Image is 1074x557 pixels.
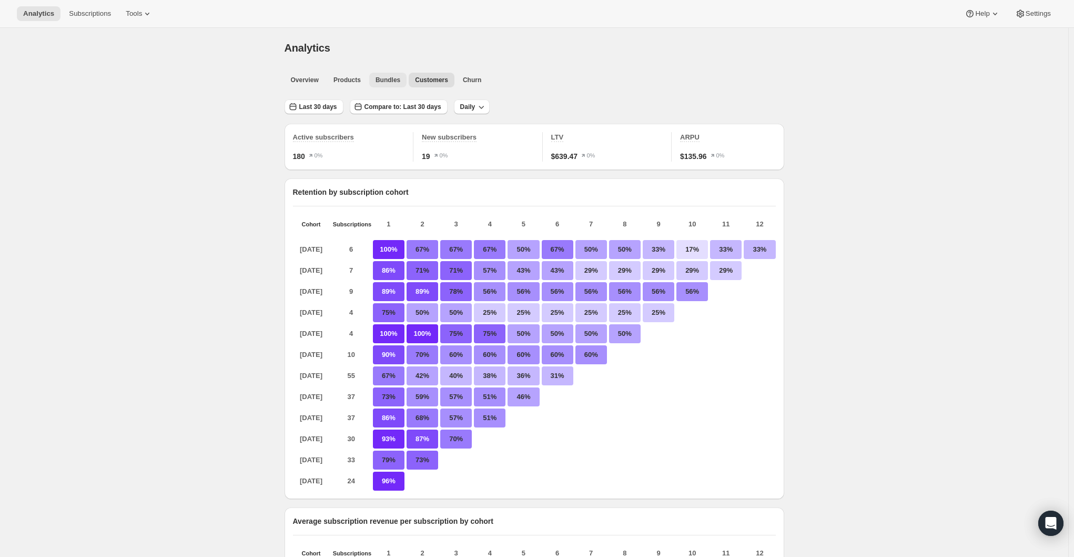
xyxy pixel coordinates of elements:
p: 60% [440,345,472,364]
p: 100% [407,324,438,343]
p: [DATE] [293,409,330,427]
p: 46% [508,387,539,406]
p: 60% [575,345,607,364]
p: 4 [333,324,370,343]
button: Daily [454,100,490,114]
span: Customers [415,76,448,84]
p: 29% [710,261,742,280]
p: 9 [643,219,674,230]
p: 25% [643,303,674,322]
p: 9 [333,282,370,301]
span: 19 [422,151,430,162]
button: Compare to: Last 30 days [350,100,448,114]
p: 29% [575,261,607,280]
p: 100% [373,324,404,343]
p: 79% [373,451,404,470]
p: 67% [407,240,438,259]
p: 1 [373,219,404,230]
p: 71% [407,261,438,280]
p: 75% [373,303,404,322]
p: 24 [333,472,370,491]
p: 67% [440,240,472,259]
p: 5 [508,219,539,230]
p: 29% [676,261,708,280]
p: 10 [333,345,370,364]
p: 50% [440,303,472,322]
span: Products [333,76,361,84]
p: 50% [609,324,641,343]
p: 93% [373,430,404,449]
button: Help [958,6,1006,21]
text: 0% [716,153,724,159]
p: 2 [407,219,438,230]
button: Last 30 days [285,100,343,114]
p: 8 [609,219,641,230]
span: LTV [551,133,564,141]
p: [DATE] [293,430,330,449]
p: 4 [333,303,370,322]
p: 29% [643,261,674,280]
p: 31% [542,366,573,385]
p: 25% [609,303,641,322]
p: 73% [373,387,404,406]
p: 56% [542,282,573,301]
p: 4 [474,219,505,230]
p: 50% [575,324,607,343]
p: 50% [575,240,607,259]
span: Bundles [376,76,400,84]
p: 3 [440,219,472,230]
button: Subscriptions [63,6,117,21]
span: $135.96 [680,151,707,162]
p: 25% [474,303,505,322]
p: 67% [373,366,404,385]
p: [DATE] [293,387,330,406]
button: Tools [119,6,159,21]
p: 43% [542,261,573,280]
p: Subscriptions [333,221,370,227]
text: 0% [439,153,448,159]
p: 56% [508,282,539,301]
p: [DATE] [293,240,330,259]
span: Churn [463,76,481,84]
p: [DATE] [293,324,330,343]
text: 0% [314,153,322,159]
p: 60% [542,345,573,364]
p: 50% [407,303,438,322]
p: 59% [407,387,438,406]
p: 37 [333,387,370,406]
p: 6 [542,219,573,230]
span: New subscribers [422,133,477,141]
p: 7 [333,261,370,280]
p: 33% [744,240,775,259]
p: 89% [407,282,438,301]
p: 25% [508,303,539,322]
p: 75% [440,324,472,343]
p: 86% [373,261,404,280]
p: Retention by subscription cohort [293,187,776,197]
p: 33 [333,451,370,470]
p: 90% [373,345,404,364]
p: 56% [474,282,505,301]
p: [DATE] [293,366,330,385]
p: 56% [575,282,607,301]
p: [DATE] [293,261,330,280]
p: [DATE] [293,282,330,301]
p: 87% [407,430,438,449]
p: 60% [474,345,505,364]
span: Tools [126,9,142,18]
p: 11 [710,219,742,230]
span: Settings [1026,9,1051,18]
p: 75% [474,324,505,343]
p: Average subscription revenue per subscription by cohort [293,516,776,526]
p: 30 [333,430,370,449]
p: 73% [407,451,438,470]
p: [DATE] [293,303,330,322]
p: 50% [508,324,539,343]
div: Open Intercom Messenger [1038,511,1063,536]
p: 51% [474,387,505,406]
span: Daily [460,103,475,111]
p: 70% [440,430,472,449]
p: 12 [744,219,775,230]
p: Cohort [293,221,330,227]
p: 70% [407,345,438,364]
